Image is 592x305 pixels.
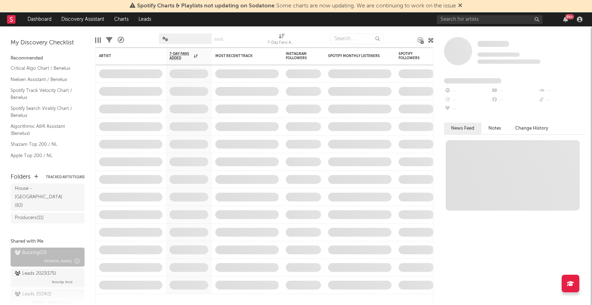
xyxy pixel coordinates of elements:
[11,39,85,47] div: My Discovery Checklist
[565,14,574,19] div: 99 +
[169,52,192,60] span: 7-Day Fans Added
[56,12,109,26] a: Discovery Assistant
[23,12,56,26] a: Dashboard
[15,249,47,257] div: Buzzing ( 13 )
[11,183,85,211] a: House - [GEOGRAPHIC_DATA](82)
[137,3,456,9] span: : Some charts are now updating. We are continuing to work on the issue
[11,268,85,287] a: Leads 2023(175)Noortje Knol
[399,52,423,60] div: Spotify Followers
[444,78,501,83] span: Fans Added by Platform
[15,214,44,222] div: Producers ( 11 )
[444,86,491,95] div: --
[44,257,72,266] span: [PERSON_NAME]
[444,123,481,134] button: News Feed
[11,152,78,160] a: Apple Top 200 / NL
[118,30,124,50] div: A&R Pipeline
[11,105,78,119] a: Spotify Search Virality Chart / Benelux
[538,95,585,105] div: --
[491,86,538,95] div: --
[477,60,541,64] span: 0 fans last week
[11,64,78,72] a: Critical Algo Chart / Benelux
[11,123,78,137] a: Algorithmic A&R Assistant (Benelux)
[11,141,78,148] a: Shazam Top 200 / NL
[99,54,152,58] div: Artist
[331,33,383,44] input: Search...
[15,269,56,278] div: Leads 2023 ( 175 )
[11,87,78,101] a: Spotify Track Velocity Chart / Benelux
[109,12,134,26] a: Charts
[286,52,310,60] div: Instagram Followers
[11,248,85,267] a: Buzzing(13)[PERSON_NAME]
[137,3,275,9] span: Spotify Charts & Playlists not updating on Sodatone
[477,52,520,57] span: Tracking Since: [DATE]
[15,290,51,299] div: Leads 2024 ( 1 )
[11,76,78,83] a: Nielsen Assistant / Benelux
[11,213,85,223] a: Producers(11)
[11,237,85,246] div: Shared with Me
[437,15,543,24] input: Search for artists
[538,86,585,95] div: --
[214,38,223,42] button: Save
[46,175,85,179] button: Tracked Artists(180)
[106,30,112,50] div: Filters
[491,95,538,105] div: --
[508,123,555,134] button: Change History
[11,173,31,181] div: Folders
[134,12,156,26] a: Leads
[15,185,64,210] div: House - [GEOGRAPHIC_DATA] ( 82 )
[267,39,296,47] div: 7-Day Fans Added (7-Day Fans Added)
[563,17,568,22] button: 99+
[95,30,101,50] div: Edit Columns
[11,54,85,63] div: Recommended
[444,95,491,105] div: --
[477,41,509,47] span: Some Artist
[52,278,72,286] span: Noortje Knol
[458,3,462,9] span: Dismiss
[215,54,268,58] div: Most Recent Track
[481,123,508,134] button: Notes
[477,41,509,48] a: Some Artist
[444,105,491,114] div: --
[267,30,296,50] div: 7-Day Fans Added (7-Day Fans Added)
[328,54,381,58] div: Spotify Monthly Listeners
